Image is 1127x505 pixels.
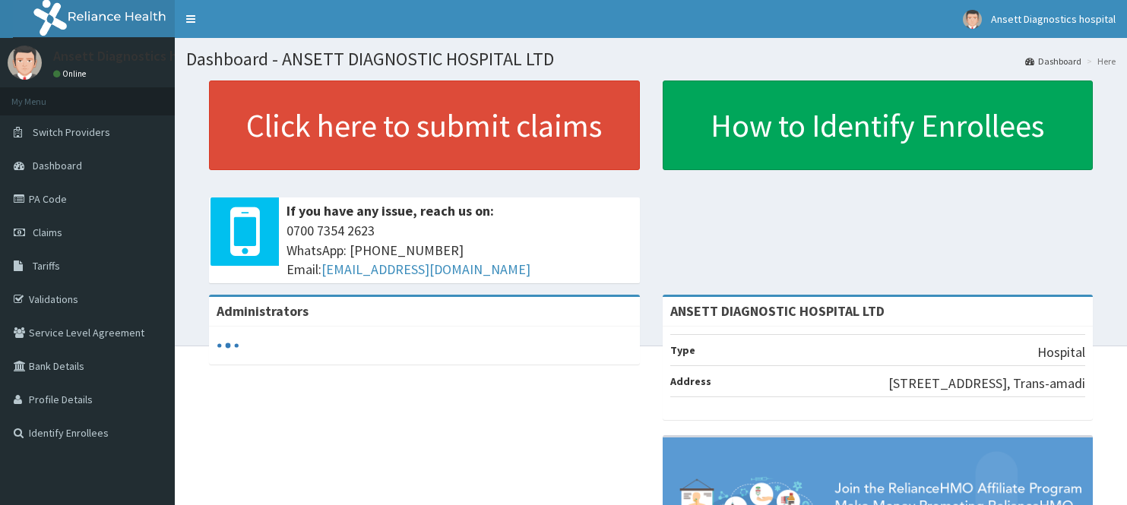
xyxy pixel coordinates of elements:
span: Ansett Diagnostics hospital [991,12,1116,26]
a: How to Identify Enrollees [663,80,1094,170]
span: 0700 7354 2623 WhatsApp: [PHONE_NUMBER] Email: [286,221,632,279]
b: Administrators [217,302,309,320]
b: Type [670,343,695,357]
b: If you have any issue, reach us on: [286,202,494,219]
span: Dashboard [33,159,82,172]
a: Online [53,68,90,79]
a: [EMAIL_ADDRESS][DOMAIN_NAME] [321,260,530,278]
p: Hospital [1037,342,1085,362]
h1: Dashboard - ANSETT DIAGNOSTIC HOSPITAL LTD [186,49,1116,69]
p: [STREET_ADDRESS], Trans-amadi [888,374,1085,393]
img: User Image [8,46,42,80]
b: Address [670,374,711,388]
li: Here [1083,55,1116,68]
span: Switch Providers [33,125,110,139]
p: Ansett Diagnostics hospital [53,49,218,63]
span: Claims [33,226,62,239]
img: User Image [963,10,982,29]
svg: audio-loading [217,334,239,357]
span: Tariffs [33,259,60,273]
a: Dashboard [1025,55,1081,68]
a: Click here to submit claims [209,80,640,170]
strong: ANSETT DIAGNOSTIC HOSPITAL LTD [670,302,885,320]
